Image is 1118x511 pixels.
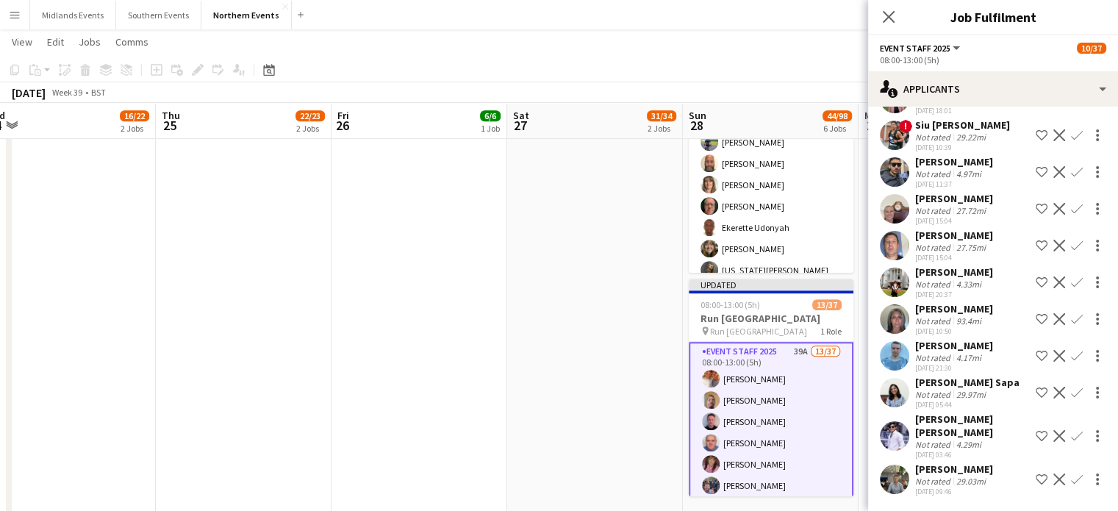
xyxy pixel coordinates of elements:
[647,110,676,121] span: 31/34
[295,110,325,121] span: 22/23
[12,35,32,49] span: View
[41,32,70,51] a: Edit
[689,109,706,122] span: Sun
[915,376,1020,389] div: [PERSON_NAME] Sapa
[880,43,950,54] span: Event Staff 2025
[689,279,853,290] div: Updated
[915,229,993,242] div: [PERSON_NAME]
[120,110,149,121] span: 16/22
[116,1,201,29] button: Southern Events
[862,117,884,134] span: 29
[953,389,989,400] div: 29.97mi
[915,253,993,262] div: [DATE] 15:04
[915,487,993,496] div: [DATE] 09:46
[47,35,64,49] span: Edit
[513,109,529,122] span: Sat
[915,400,1020,410] div: [DATE] 05:44
[953,168,984,179] div: 4.97mi
[915,265,993,279] div: [PERSON_NAME]
[915,315,953,326] div: Not rated
[915,242,953,253] div: Not rated
[115,35,148,49] span: Comms
[915,205,953,216] div: Not rated
[162,109,180,122] span: Thu
[12,85,46,100] div: [DATE]
[864,109,884,122] span: Mon
[915,179,993,189] div: [DATE] 11:37
[953,439,984,450] div: 4.29mi
[820,326,842,337] span: 1 Role
[915,439,953,450] div: Not rated
[868,7,1118,26] h3: Job Fulfilment
[915,143,1010,152] div: [DATE] 10:39
[812,299,842,310] span: 13/37
[915,132,953,143] div: Not rated
[880,54,1106,65] div: 08:00-13:00 (5h)
[915,106,993,115] div: [DATE] 18:01
[915,462,993,476] div: [PERSON_NAME]
[953,476,989,487] div: 29.03mi
[953,205,989,216] div: 27.72mi
[899,120,912,133] span: !
[30,1,116,29] button: Midlands Events
[710,326,807,337] span: Run [GEOGRAPHIC_DATA]
[915,290,993,299] div: [DATE] 20:37
[689,55,853,273] app-job-card: 08:00-13:00 (5h)23/25Ladybower 22k Ladybower 22k1 RoleEvent Staff 202561A23/2508:00-13:00 (5h)[PE...
[823,110,852,121] span: 44/98
[915,389,953,400] div: Not rated
[915,168,953,179] div: Not rated
[823,123,851,134] div: 6 Jobs
[648,123,676,134] div: 2 Jobs
[953,132,989,143] div: 29.22mi
[6,32,38,51] a: View
[915,352,953,363] div: Not rated
[953,352,984,363] div: 4.17mi
[880,43,962,54] button: Event Staff 2025
[915,216,993,226] div: [DATE] 15:04
[49,87,85,98] span: Week 39
[868,71,1118,107] div: Applicants
[689,312,853,325] h3: Run [GEOGRAPHIC_DATA]
[511,117,529,134] span: 27
[915,326,993,336] div: [DATE] 10:50
[915,412,1030,439] div: [PERSON_NAME] [PERSON_NAME]
[687,117,706,134] span: 28
[296,123,324,134] div: 2 Jobs
[201,1,292,29] button: Northern Events
[689,279,853,496] app-job-card: Updated08:00-13:00 (5h)13/37Run [GEOGRAPHIC_DATA] Run [GEOGRAPHIC_DATA]1 RoleEvent Staff 202539A1...
[915,476,953,487] div: Not rated
[915,339,993,352] div: [PERSON_NAME]
[91,87,106,98] div: BST
[915,118,1010,132] div: Siu [PERSON_NAME]
[915,192,993,205] div: [PERSON_NAME]
[953,315,984,326] div: 93.4mi
[110,32,154,51] a: Comms
[700,299,760,310] span: 08:00-13:00 (5h)
[121,123,148,134] div: 2 Jobs
[79,35,101,49] span: Jobs
[915,155,993,168] div: [PERSON_NAME]
[953,279,984,290] div: 4.33mi
[337,109,349,122] span: Fri
[73,32,107,51] a: Jobs
[480,110,501,121] span: 6/6
[915,302,993,315] div: [PERSON_NAME]
[481,123,500,134] div: 1 Job
[915,450,1030,460] div: [DATE] 03:46
[1077,43,1106,54] span: 10/37
[915,279,953,290] div: Not rated
[915,363,993,373] div: [DATE] 21:30
[160,117,180,134] span: 25
[335,117,349,134] span: 26
[953,242,989,253] div: 27.75mi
